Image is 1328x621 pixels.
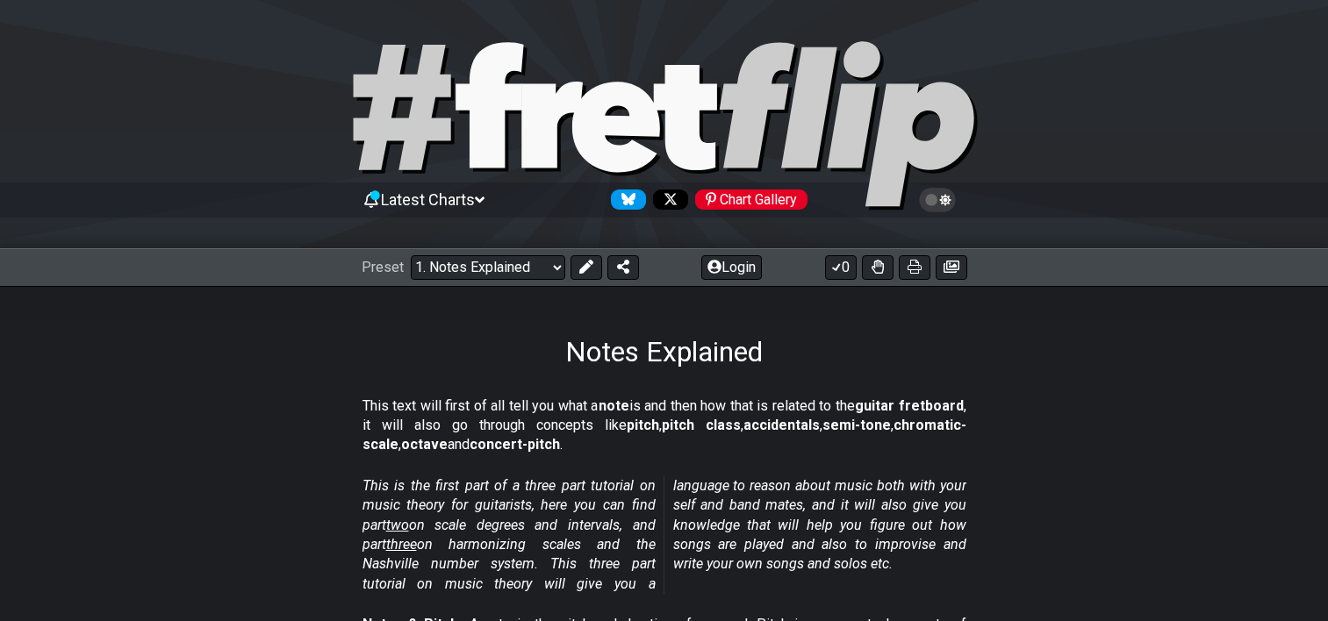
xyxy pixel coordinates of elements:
strong: semi-tone [822,417,891,433]
a: Follow #fretflip at X [646,189,688,210]
strong: pitch class [662,417,741,433]
span: Latest Charts [381,190,475,209]
em: This is the first part of a three part tutorial on music theory for guitarists, here you can find... [363,477,966,592]
a: Follow #fretflip at Bluesky [604,189,646,210]
span: three [386,536,417,553]
a: #fretflip at Pinterest [688,189,808,210]
strong: octave [401,436,448,453]
strong: guitar fretboard [855,397,964,414]
strong: concert-pitch [470,436,560,453]
button: Print [899,255,930,280]
select: Preset [411,255,565,280]
strong: pitch [627,417,659,433]
span: Toggle light / dark theme [928,192,948,208]
span: two [386,517,409,533]
button: Edit Preset [571,255,602,280]
div: Chart Gallery [695,189,808,210]
p: This text will first of all tell you what a is and then how that is related to the , it will also... [363,396,966,455]
button: Share Preset [607,255,639,280]
button: Toggle Dexterity for all fretkits [862,255,894,280]
h1: Notes Explained [565,335,763,368]
strong: accidentals [743,417,820,433]
span: Preset [362,259,404,275]
button: Create image [936,255,967,280]
strong: note [599,397,629,414]
button: Login [701,255,762,280]
button: 0 [825,255,857,280]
